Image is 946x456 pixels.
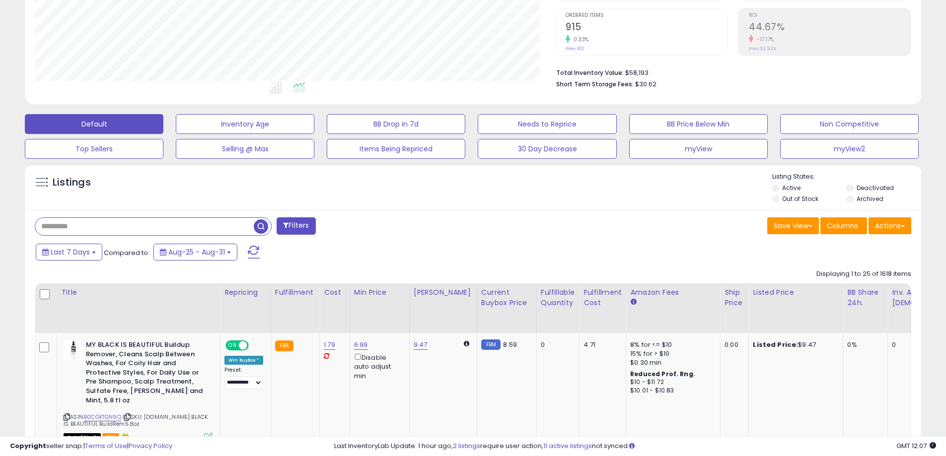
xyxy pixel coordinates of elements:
[772,172,921,182] p: Listing States:
[753,287,839,298] div: Listed Price
[481,287,532,308] div: Current Buybox Price
[780,114,919,134] button: Non Competitive
[354,287,405,298] div: Min Price
[583,287,622,308] div: Fulfillment Cost
[64,340,83,360] img: 31yCJn+yUZL._SL40_.jpg
[414,340,428,350] a: 9.47
[275,287,315,298] div: Fulfillment
[53,176,91,190] h5: Listings
[327,114,465,134] button: BB Drop in 7d
[10,442,172,451] div: seller snap | |
[51,247,90,257] span: Last 7 Days
[820,217,867,234] button: Columns
[556,68,624,77] b: Total Inventory Value:
[767,217,819,234] button: Save View
[630,298,636,307] small: Amazon Fees.
[630,358,713,367] div: $0.30 min
[556,80,634,88] b: Short Term Storage Fees:
[566,13,728,18] span: Ordered Items
[570,36,589,43] small: 0.33%
[896,441,936,451] span: 2025-09-8 12:07 GMT
[556,66,904,78] li: $58,193
[153,244,237,261] button: Aug-25 - Aug-31
[478,114,616,134] button: Needs to Reprice
[25,139,163,159] button: Top Sellers
[780,139,919,159] button: myView2
[630,340,713,349] div: 8% for <= $10
[782,195,818,203] label: Out of Stock
[104,248,149,258] span: Compared to:
[86,340,207,407] b: MY BLACK IS BEAUTIFUL Buildup Remover, Cleans Scalp Between Washes, For Coily Hair and Protective...
[481,339,501,350] small: FBM
[847,287,883,308] div: BB Share 24h.
[847,340,880,349] div: 0%
[630,287,716,298] div: Amazon Fees
[782,184,800,192] label: Active
[869,217,911,234] button: Actions
[857,195,883,203] label: Archived
[453,441,480,451] a: 2 listings
[327,139,465,159] button: Items Being Repriced
[630,349,713,358] div: 15% for > $10
[749,13,911,18] span: ROI
[541,287,575,308] div: Fulfillable Quantity
[324,340,335,350] a: 1.79
[414,287,473,298] div: [PERSON_NAME]
[725,287,744,308] div: Ship Price
[749,46,776,52] small: Prev: 53.93%
[247,341,263,350] span: OFF
[753,340,835,349] div: $9.47
[61,287,216,298] div: Title
[753,36,774,43] small: -17.17%
[224,287,267,298] div: Repricing
[334,442,936,451] div: Last InventoryLab Update: 1 hour ago, require user action, not synced.
[176,139,314,159] button: Selling @ Max
[541,340,572,349] div: 0
[725,340,741,349] div: 0.00
[566,46,584,52] small: Prev: 912
[478,139,616,159] button: 30 Day Decrease
[749,21,911,35] h2: 44.67%
[566,21,728,35] h2: 915
[85,441,127,451] a: Terms of Use
[84,413,121,421] a: B0CGKTGN9Q
[224,367,263,389] div: Preset:
[324,287,346,298] div: Cost
[630,387,713,395] div: $10.01 - $10.83
[753,340,798,349] b: Listed Price:
[857,184,894,192] label: Deactivated
[275,340,293,351] small: FBA
[629,139,768,159] button: myView
[176,114,314,134] button: Inventory Age
[277,217,315,235] button: Filters
[630,378,713,387] div: $10 - $11.72
[354,352,402,381] div: Disable auto adjust min
[827,221,858,231] span: Columns
[129,441,172,451] a: Privacy Policy
[64,413,208,428] span: | SKU: [DOMAIN_NAME] BLACK IS BEAUTIFUL BuildRem5.8oz
[168,247,225,257] span: Aug-25 - Aug-31
[25,114,163,134] button: Default
[635,79,656,89] span: $30.62
[10,441,46,451] strong: Copyright
[36,244,102,261] button: Last 7 Days
[224,356,263,365] div: Win BuyBox *
[543,441,592,451] a: 11 active listings
[503,340,517,349] span: 8.59
[354,340,368,350] a: 6.99
[629,114,768,134] button: BB Price Below Min
[630,370,695,378] b: Reduced Prof. Rng.
[816,269,911,279] div: Displaying 1 to 25 of 1618 items
[583,340,618,349] div: 4.71
[226,341,239,350] span: ON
